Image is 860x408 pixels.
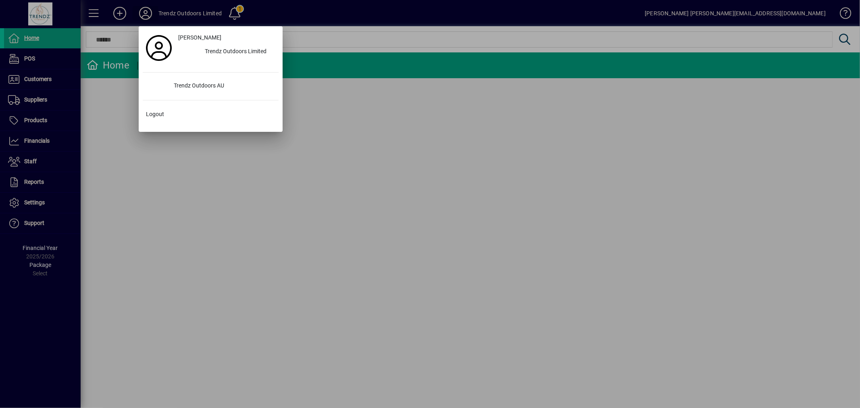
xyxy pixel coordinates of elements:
[146,110,164,119] span: Logout
[143,79,279,94] button: Trendz Outdoors AU
[175,45,279,59] button: Trendz Outdoors Limited
[168,79,279,94] div: Trendz Outdoors AU
[198,45,279,59] div: Trendz Outdoors Limited
[178,33,221,42] span: [PERSON_NAME]
[143,107,279,121] button: Logout
[143,41,175,55] a: Profile
[175,30,279,45] a: [PERSON_NAME]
